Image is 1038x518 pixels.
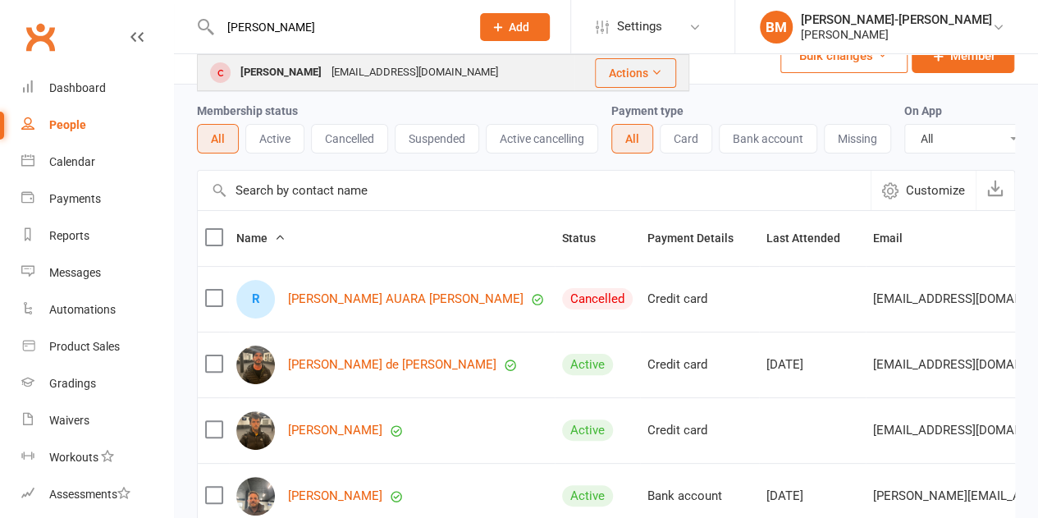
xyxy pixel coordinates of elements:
a: Automations [21,291,173,328]
button: Last Attended [766,228,858,248]
span: Add [509,21,529,34]
button: Cancelled [311,124,388,154]
div: Credit card [647,358,752,372]
div: Waivers [49,414,89,427]
img: Massimo [236,477,275,516]
div: RINA AUARA [236,280,275,319]
label: Payment type [611,104,684,117]
button: Customize [871,171,976,210]
a: [PERSON_NAME] [288,489,382,503]
a: Reports [21,218,173,254]
a: Payments [21,181,173,218]
div: Messages [49,266,101,279]
div: [PERSON_NAME] [801,27,992,42]
a: Member [912,39,1014,73]
div: Payments [49,192,101,205]
button: Email [873,228,921,248]
div: Automations [49,303,116,316]
span: Status [562,231,614,245]
div: Reports [49,229,89,242]
button: All [611,124,653,154]
div: Active [562,485,613,507]
div: Calendar [49,155,95,168]
div: Bank account [647,489,752,503]
div: [DATE] [766,489,858,503]
a: Assessments [21,476,173,513]
a: Clubworx [20,16,61,57]
input: Search by contact name [198,171,871,210]
div: [PERSON_NAME] [235,61,327,85]
button: Add [480,13,550,41]
div: Active [562,354,613,375]
div: Product Sales [49,340,120,353]
div: Dashboard [49,81,106,94]
div: Assessments [49,488,130,501]
div: Workouts [49,451,98,464]
a: Gradings [21,365,173,402]
img: Leonardo [236,411,275,450]
a: Messages [21,254,173,291]
button: Bank account [719,124,817,154]
a: People [21,107,173,144]
div: [DATE] [766,358,858,372]
div: BM [760,11,793,44]
span: Email [873,231,921,245]
button: Status [562,228,614,248]
a: Dashboard [21,70,173,107]
a: Calendar [21,144,173,181]
a: Workouts [21,439,173,476]
span: Member [950,46,995,66]
button: Bulk changes [780,39,908,73]
div: People [49,118,86,131]
button: Active [245,124,304,154]
button: Missing [824,124,891,154]
div: Credit card [647,292,752,306]
div: Gradings [49,377,96,390]
button: Actions [595,58,676,88]
div: Cancelled [562,288,633,309]
span: Payment Details [647,231,752,245]
div: [PERSON_NAME]-[PERSON_NAME] [801,12,992,27]
button: Card [660,124,712,154]
button: Payment Details [647,228,752,248]
img: Ruda [236,346,275,384]
div: Active [562,419,613,441]
label: Membership status [197,104,298,117]
a: [PERSON_NAME] de [PERSON_NAME] [288,358,496,372]
button: Name [236,228,286,248]
div: Credit card [647,424,752,438]
button: Active cancelling [486,124,598,154]
input: Search... [215,16,459,39]
a: Product Sales [21,328,173,365]
label: On App [904,104,942,117]
div: [EMAIL_ADDRESS][DOMAIN_NAME] [327,61,503,85]
a: [PERSON_NAME] [288,424,382,438]
button: Suspended [395,124,479,154]
button: All [197,124,239,154]
span: Last Attended [766,231,858,245]
a: [PERSON_NAME] AUARA [PERSON_NAME] [288,292,524,306]
span: Settings [617,8,662,45]
span: Customize [906,181,965,200]
a: Waivers [21,402,173,439]
span: Name [236,231,286,245]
